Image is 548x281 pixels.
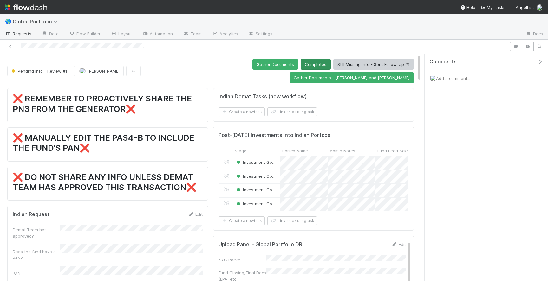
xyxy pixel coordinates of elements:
[137,29,178,39] a: Automation
[436,76,470,81] span: Add a comment...
[235,160,330,165] span: Investment Good from a Demat Perspective
[219,132,330,138] h5: Post-[DATE] Investments into Indian Portcos
[69,30,101,37] span: Flow Builder
[267,107,317,116] button: Link an existingtask
[188,212,203,217] a: Edit
[282,148,308,154] span: Portco Name
[13,227,60,239] div: Demat Team has approved?
[429,59,457,65] span: Comments
[219,107,265,116] button: Create a newtask
[10,68,67,73] span: Pending Info - Review #1
[243,29,277,39] a: Settings
[219,93,307,100] h5: Indian Demat Tasks (new workflow)
[79,68,86,74] img: avatar_e0ab5a02-4425-4644-8eca-231d5bcccdf4.png
[5,30,31,37] span: Requests
[88,68,120,73] span: [PERSON_NAME]
[5,2,47,13] img: logo-inverted-e16ddd16eac7371096b0.svg
[391,242,406,247] a: Edit
[290,72,414,83] button: Gather Documents - [PERSON_NAME] and [PERSON_NAME]
[13,133,203,156] h1: ❌ MANUALLY EDIT THE PAS4-B TO INCLUDE THE FUND'S PAN❌
[235,174,330,179] span: Investment Good from a Demat Perspective
[537,4,543,11] img: avatar_e0ab5a02-4425-4644-8eca-231d5bcccdf4.png
[301,59,331,70] button: Completed
[235,159,277,165] div: Investment Good from a Demat Perspective
[13,93,203,117] h1: ❌ REMEMBER TO PROACTIVELY SHARE THE PN3 FROM THE GENERATOR❌
[207,29,243,39] a: Analytics
[36,29,64,39] a: Data
[219,257,266,263] div: KYC Packet
[7,66,71,76] button: Pending Info - Review #1
[235,201,277,207] div: Investment Good from a Demat Perspective
[480,5,506,10] span: My Tasks
[267,216,317,225] button: Link an existingtask
[235,173,277,179] div: Investment Good from a Demat Perspective
[13,270,60,277] div: PAN
[13,211,49,218] h5: Indian Request
[377,148,421,154] span: Fund Lead Acknowledgment
[5,19,11,24] span: 🌎
[106,29,137,39] a: Layout
[460,4,475,10] div: Help
[13,18,61,25] span: Global Portfolio
[235,148,246,154] span: Stage
[74,66,124,76] button: [PERSON_NAME]
[219,241,303,248] h5: Upload Panel - Global Portfolio DRI
[235,187,277,193] div: Investment Good from a Demat Perspective
[235,201,330,206] span: Investment Good from a Demat Perspective
[430,75,436,81] img: avatar_e0ab5a02-4425-4644-8eca-231d5bcccdf4.png
[330,148,355,154] span: Admin Notes
[13,248,60,261] div: Does the fund have a PAN?
[178,29,207,39] a: Team
[64,29,106,39] a: Flow Builder
[520,29,548,39] a: Docs
[516,5,534,10] span: AngelList
[480,4,506,10] a: My Tasks
[235,187,330,192] span: Investment Good from a Demat Perspective
[219,216,265,225] button: Create a newtask
[252,59,298,70] button: Gather Documents
[333,59,414,70] button: Still Missing Info - Sent Follow-Up #1
[13,172,203,195] h1: ❌ DO NOT SHARE ANY INFO UNLESS DEMAT TEAM HAS APPROVED THIS TRANSACTION❌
